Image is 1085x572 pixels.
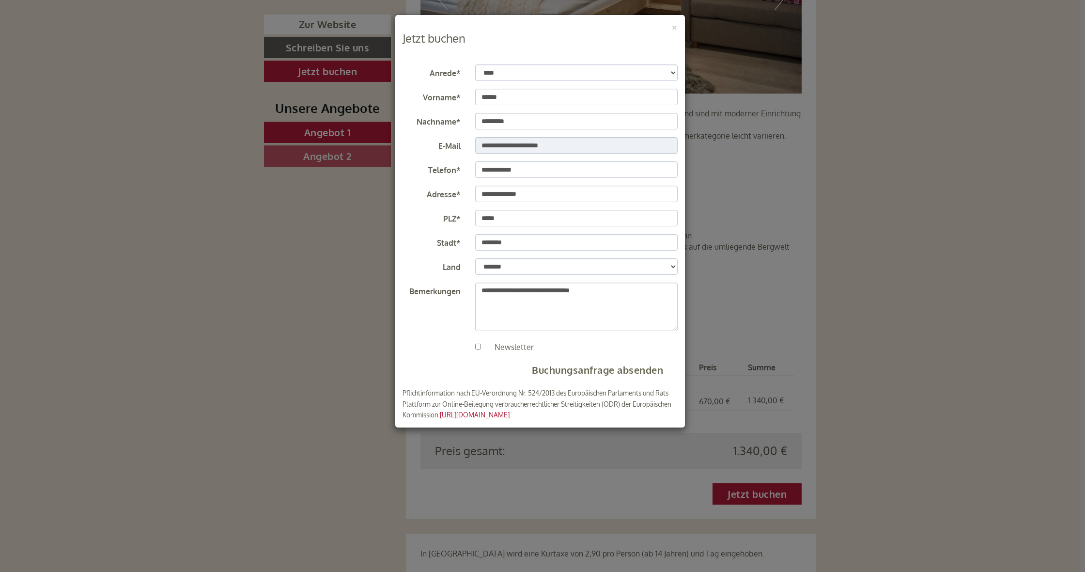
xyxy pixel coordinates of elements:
label: Telefon* [395,161,468,176]
small: Pflichtinformation nach EU-Verordnung Nr. 524/2013 des Europäischen Parlaments und Rats Plattform... [403,389,671,419]
a: [URL][DOMAIN_NAME] [440,411,510,419]
label: Nachname* [395,113,468,127]
div: Berghotel Alpenrast [15,28,156,36]
label: Stadt* [395,234,468,249]
label: Anrede* [395,64,468,79]
div: [DATE] [173,7,209,24]
label: Land [395,258,468,273]
button: Buchungsanfrage absenden [517,360,678,380]
h3: Jetzt buchen [403,32,678,45]
div: Guten Tag, wie können wir Ihnen helfen? [7,26,161,56]
label: Bemerkungen [395,283,468,297]
label: Vorname* [395,89,468,103]
label: Newsletter [485,342,534,353]
label: Adresse* [395,186,468,200]
label: E-Mail [395,137,468,152]
button: Senden [316,251,382,272]
button: × [671,21,678,32]
small: 12:02 [15,47,156,54]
